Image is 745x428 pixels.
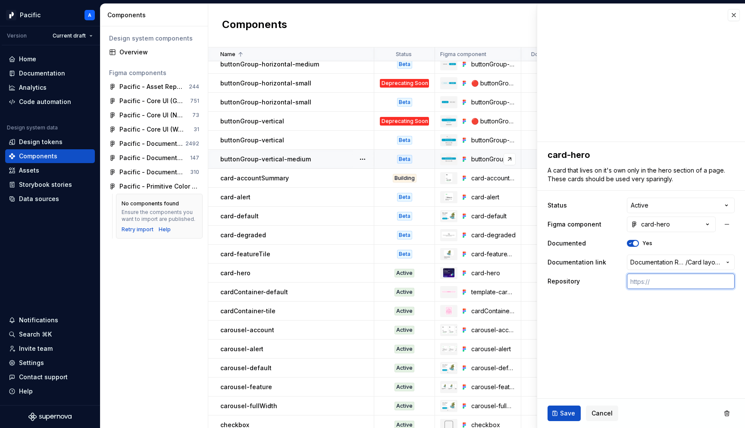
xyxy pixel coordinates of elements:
label: Yes [642,240,652,247]
div: 31 [194,126,199,133]
div: Retry import [122,226,153,233]
p: buttonGroup-vertical [220,136,284,145]
p: carousel-account [220,326,274,334]
button: Contact support [5,370,95,384]
div: buttonGroup-horizontal-small [471,98,516,107]
div: Active [394,402,414,410]
div: Active [394,288,414,296]
div: buttonGroup-vertical [471,136,516,145]
label: Figma component [548,220,601,229]
div: Pacific - Core UI (Global) [119,97,184,105]
div: 🔴 buttonGroup-vertical (deprecating soon) [471,117,516,126]
p: buttonGroup-horizontal-medium [220,60,319,69]
label: Repository [548,277,580,286]
span: Documentation Root / [630,258,686,267]
a: Help [159,226,171,233]
label: Documented [548,239,586,248]
img: 🔴 buttonGroup-horizontal-small (deprecating soon) [441,82,457,85]
div: card-accountSummary [471,174,516,183]
div: card-hero [471,269,516,277]
div: Active [394,364,414,372]
p: buttonGroup-horizontal-small [220,98,311,107]
div: Active [394,345,414,353]
p: card-accountSummary [220,174,289,183]
div: Contact support [19,373,68,381]
img: buttonGroup-vertical [441,135,457,145]
p: card-degraded [220,231,266,239]
p: Documented [531,51,564,58]
img: card-default [441,211,457,221]
div: Notifications [19,316,58,324]
div: Data sources [19,195,59,203]
p: Status [396,51,412,58]
div: Beta [397,250,412,258]
span: Cancel [592,409,613,418]
div: template-cardContainer [471,288,516,296]
button: Help [5,384,95,398]
a: Data sources [5,192,95,206]
div: Beta [397,231,412,239]
div: Active [394,383,414,391]
a: Code automation [5,95,95,109]
div: Design tokens [19,138,63,146]
img: carousel-alert [441,345,457,352]
a: Overview [106,45,203,59]
label: Status [548,201,567,210]
p: cardContainer-default [220,288,288,296]
div: 147 [190,154,199,161]
span: Card layouts [688,258,721,267]
p: carousel-alert [220,345,263,353]
img: carousel-account [441,325,457,335]
div: carousel-default [471,364,516,372]
div: Documentation [19,69,65,78]
img: card-degraded [441,231,457,239]
a: Supernova Logo [28,412,72,421]
p: Figma component [440,51,486,58]
div: Version [7,32,27,39]
a: Invite team [5,342,95,356]
button: Current draft [49,30,97,42]
div: Pacific - Documentation - Patterns 01 [119,168,184,176]
div: Beta [397,60,412,69]
label: Documentation link [548,258,606,267]
div: Building [393,174,416,183]
div: Home [19,55,36,63]
p: buttonGroup-vertical [220,117,284,126]
p: card-default [220,212,259,220]
img: card-featureTile [443,249,455,259]
a: Pacific - Documentation - Patterns 01310 [106,165,203,179]
a: Home [5,52,95,66]
a: Pacific - Documentation - Components 012492 [106,137,203,151]
div: carousel-fullWidth [471,402,516,410]
div: 73 [192,112,199,119]
div: Components [19,152,57,160]
div: buttonGroup-horizontal-medium [471,60,516,69]
a: Assets [5,164,95,177]
div: Active [394,307,414,315]
div: cardContainer-tile [471,307,516,315]
p: card-featureTile [220,250,270,258]
div: Beta [397,98,412,107]
p: carousel-fullWidth [220,402,277,410]
div: Storybook stories [19,180,72,189]
div: Design system data [7,124,58,131]
div: buttonGroup-vertical-medium [471,155,516,164]
textarea: card-hero [546,147,733,163]
button: Save [548,406,581,421]
a: Analytics [5,81,95,94]
div: card-alert [471,193,516,201]
div: card-featureTile [471,250,516,258]
img: cardContainer-tile [444,306,453,316]
span: Current draft [53,32,86,39]
img: card-hero [443,268,454,278]
div: 751 [190,98,199,104]
span: Save [560,409,575,418]
img: buttonGroup-horizontal-small [441,100,457,104]
a: Pacific - Documentation - Components 02147 [106,151,203,165]
div: Pacific - Documentation - Components 02 [119,154,184,162]
a: Design tokens [5,135,95,149]
a: Pacific - Asset Repository (Flags)244 [106,80,203,94]
h2: Components [222,18,287,33]
a: Storybook stories [5,178,95,192]
img: card-accountSummary [444,173,453,183]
